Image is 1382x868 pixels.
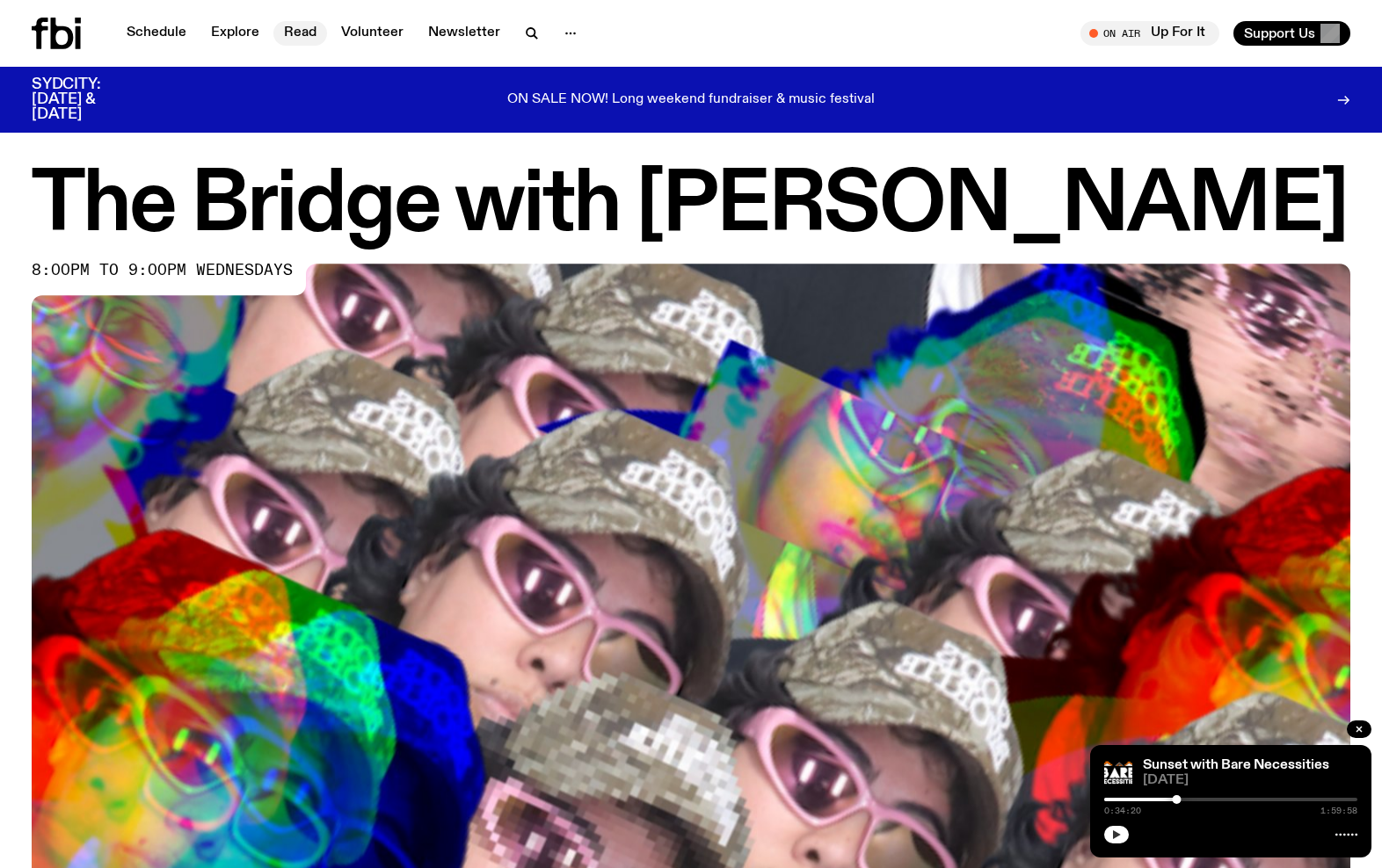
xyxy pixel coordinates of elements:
[32,167,1350,246] h1: The Bridge with [PERSON_NAME]
[507,92,875,108] p: ON SALE NOW! Long weekend fundraiser & music festival
[331,21,414,46] a: Volunteer
[116,21,197,46] a: Schedule
[200,21,270,46] a: Explore
[1244,25,1315,41] span: Support Us
[1320,807,1357,815] span: 1:59:58
[1143,774,1357,787] span: [DATE]
[1080,21,1219,46] button: On AirUp For It
[1233,21,1350,46] button: Support Us
[1143,758,1329,772] a: Sunset with Bare Necessities
[1104,807,1141,815] span: 0:34:20
[1104,759,1132,787] img: Bare Necessities
[32,77,144,122] h3: SYDCITY: [DATE] & [DATE]
[32,264,293,278] span: 8:00pm to 9:00pm wednesdays
[418,21,511,46] a: Newsletter
[273,21,327,46] a: Read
